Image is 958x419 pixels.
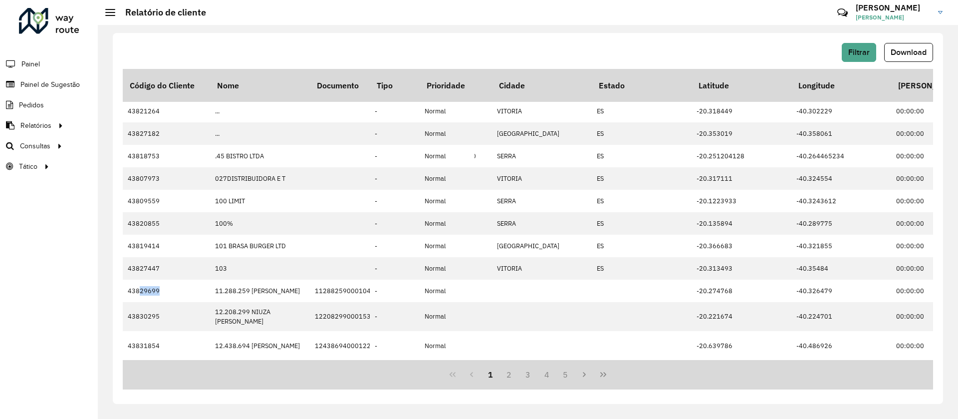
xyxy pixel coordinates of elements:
button: Last Page [594,365,613,384]
td: - [370,145,420,167]
td: -20.353019 [692,122,791,145]
td: Normal [420,190,475,212]
td: -40.224701 [791,302,891,331]
td: 101 BRASA BURGER LTD [210,235,310,257]
td: -40.358061 [791,122,891,145]
td: - [370,100,420,122]
td: -20.639786 [692,331,791,360]
td: -40.324554 [791,167,891,190]
span: Tático [19,161,37,172]
td: 11288259000104 [310,280,376,302]
td: 027DISTRIBUIDORA E T [210,167,310,190]
td: SERRA [492,212,592,235]
span: Relatórios [20,120,51,131]
span: Painel [21,59,40,69]
td: 43818753 [123,145,210,167]
td: Normal [420,145,475,167]
span: [PERSON_NAME] [856,13,931,22]
button: 2 [499,365,518,384]
td: ... [210,100,310,122]
td: 43827182 [123,122,210,145]
td: 12.208.299 NIUZA [PERSON_NAME] [210,302,310,331]
td: 43819414 [123,235,210,257]
td: -40.264465234 [791,145,891,167]
td: SERRA [492,190,592,212]
td: ES [592,145,692,167]
td: -20.366683 [692,235,791,257]
th: Tipo [370,69,420,102]
td: - [370,235,420,257]
td: Normal [420,100,475,122]
td: 43831854 [123,331,210,360]
td: - [370,280,420,302]
td: Normal [420,331,475,360]
td: ES [592,100,692,122]
button: Filtrar [842,43,876,62]
td: - [370,212,420,235]
span: Pedidos [19,100,44,110]
td: - [370,331,420,360]
td: 43827447 [123,257,210,280]
h2: Relatório de cliente [115,7,206,18]
span: Painel de Sugestão [20,79,80,90]
td: Normal [420,212,475,235]
td: -40.289775 [791,212,891,235]
th: Longitude [791,69,891,102]
span: Consultas [20,141,50,151]
td: 43829699 [123,280,210,302]
td: 43821264 [123,100,210,122]
td: Normal [420,280,475,302]
a: Contato Rápido [832,2,853,23]
td: -20.221674 [692,302,791,331]
th: Estado [592,69,692,102]
span: Download [891,48,927,56]
th: Código do Cliente [123,69,210,102]
td: ES [592,257,692,280]
th: Prioridade [420,69,475,102]
td: -40.321855 [791,235,891,257]
button: 4 [537,365,556,384]
th: Nome [210,69,310,102]
td: -40.35484 [791,257,891,280]
button: 1 [481,365,500,384]
td: -20.317111 [692,167,791,190]
td: -20.274768 [692,280,791,302]
td: ... [210,122,310,145]
td: 43820855 [123,212,210,235]
td: .45 BISTRO LTDA [210,145,310,167]
td: 11.288.259 [PERSON_NAME] [210,280,310,302]
td: -40.3243612 [791,190,891,212]
td: Normal [420,235,475,257]
button: Next Page [575,365,594,384]
td: [GEOGRAPHIC_DATA] [492,122,592,145]
td: 43830295 [123,302,210,331]
td: - [370,302,420,331]
h3: [PERSON_NAME] [856,3,931,12]
td: Normal [420,167,475,190]
td: ES [592,235,692,257]
td: VITORIA [492,167,592,190]
td: 100% [210,212,310,235]
td: ES [592,122,692,145]
td: SERRA [492,145,592,167]
td: Normal [420,257,475,280]
td: -20.318449 [692,100,791,122]
th: Cidade [492,69,592,102]
td: - [370,122,420,145]
td: 43809559 [123,190,210,212]
td: -20.251204128 [692,145,791,167]
td: -40.326479 [791,280,891,302]
td: -20.1223933 [692,190,791,212]
td: -20.313493 [692,257,791,280]
td: -40.486926 [791,331,891,360]
td: 103 [210,257,310,280]
td: ES [592,190,692,212]
span: Filtrar [848,48,870,56]
td: 43807973 [123,167,210,190]
th: Documento [310,69,376,102]
th: Latitude [692,69,791,102]
td: -20.135894 [692,212,791,235]
td: Normal [420,122,475,145]
button: Download [884,43,933,62]
td: 12208299000153 [310,302,376,331]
